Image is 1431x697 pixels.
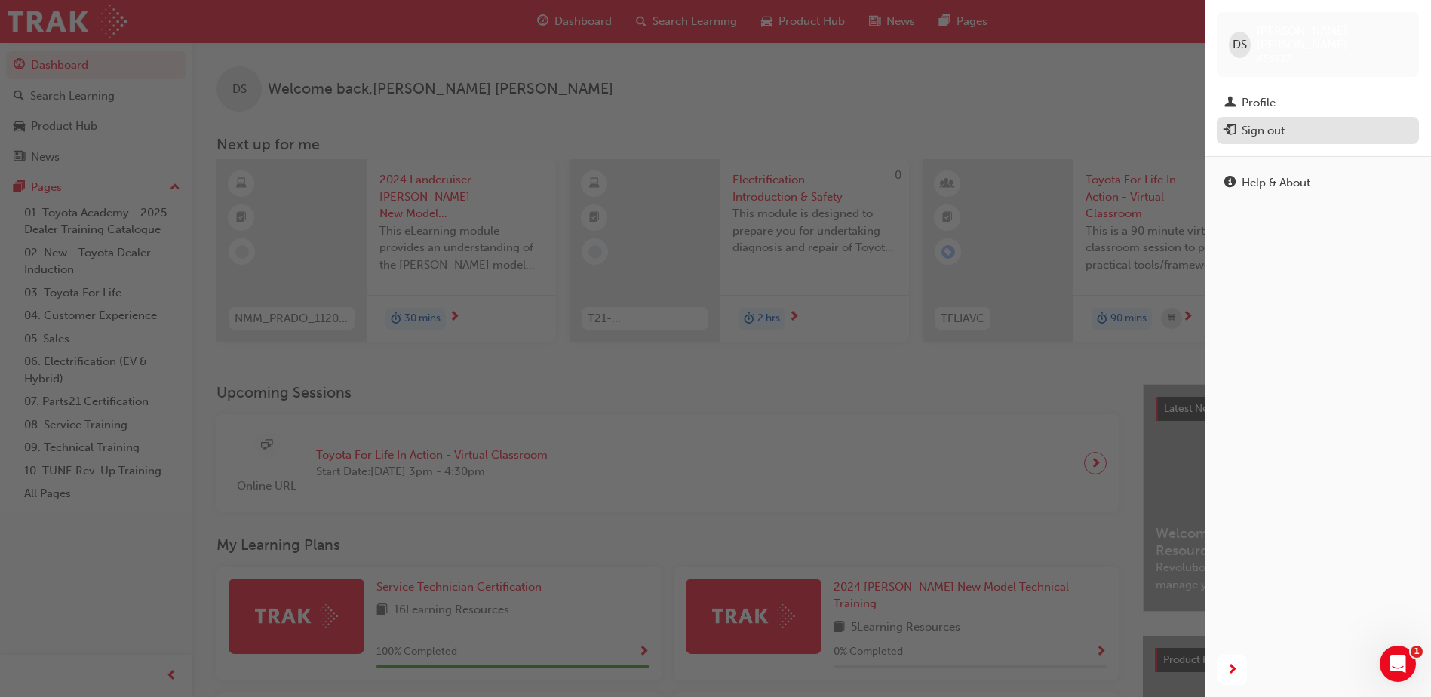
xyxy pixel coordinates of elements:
[1411,646,1423,658] span: 1
[1233,36,1247,54] span: DS
[1224,124,1236,138] span: exit-icon
[1242,174,1310,192] div: Help & About
[1224,97,1236,110] span: man-icon
[1217,89,1419,117] a: Profile
[1227,661,1238,680] span: next-icon
[1242,122,1285,140] div: Sign out
[1257,24,1407,51] span: [PERSON_NAME] [PERSON_NAME]
[1224,177,1236,190] span: info-icon
[1380,646,1416,682] iframe: Intercom live chat
[1217,169,1419,197] a: Help & About
[1257,52,1291,65] span: 656517
[1242,94,1276,112] div: Profile
[1217,117,1419,145] button: Sign out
